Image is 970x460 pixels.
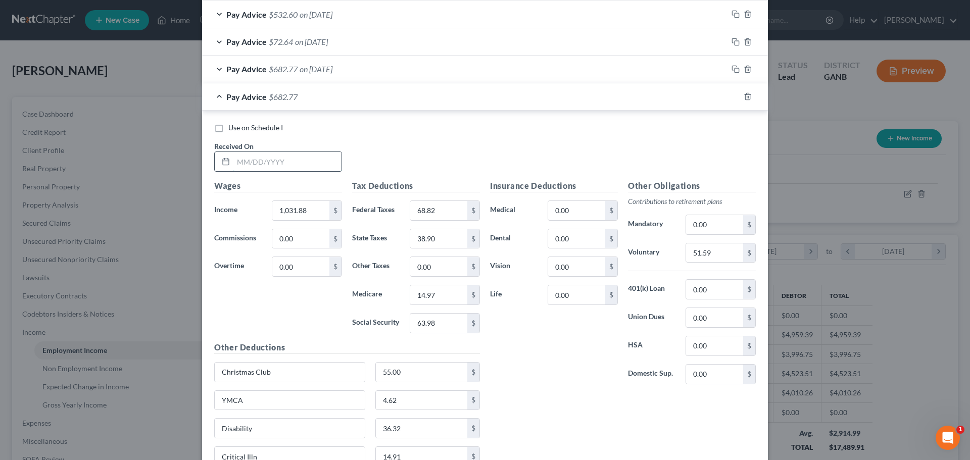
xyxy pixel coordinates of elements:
[209,257,267,277] label: Overtime
[347,257,405,277] label: Other Taxes
[686,243,743,263] input: 0.00
[228,123,283,132] span: Use on Schedule I
[352,180,480,192] h5: Tax Deductions
[605,257,617,276] div: $
[410,257,467,276] input: 0.00
[214,205,237,214] span: Income
[490,180,618,192] h5: Insurance Deductions
[628,180,756,192] h5: Other Obligations
[272,229,329,248] input: 0.00
[376,391,468,410] input: 0.00
[743,215,755,234] div: $
[623,336,681,356] label: HSA
[623,279,681,299] label: 401(k) Loan
[410,229,467,248] input: 0.00
[300,10,332,19] span: on [DATE]
[548,229,605,248] input: 0.00
[215,391,365,410] input: Specify...
[467,363,479,382] div: $
[623,308,681,328] label: Union Dues
[347,313,405,333] label: Social Security
[269,92,298,101] span: $682.77
[376,419,468,438] input: 0.00
[215,419,365,438] input: Specify...
[548,201,605,220] input: 0.00
[226,64,267,74] span: Pay Advice
[410,285,467,304] input: 0.00
[628,196,756,207] p: Contributions to retirement plans
[686,308,743,327] input: 0.00
[467,314,479,333] div: $
[226,92,267,101] span: Pay Advice
[686,215,743,234] input: 0.00
[743,243,755,263] div: $
[329,229,342,248] div: $
[548,285,605,304] input: 0.00
[467,257,479,276] div: $
[467,285,479,304] div: $
[686,280,743,299] input: 0.00
[485,229,543,249] label: Dental
[548,257,605,276] input: 0.00
[347,229,405,249] label: State Taxes
[605,285,617,304] div: $
[209,229,267,249] label: Commissions
[467,419,479,438] div: $
[743,336,755,355] div: $
[743,308,755,327] div: $
[467,229,479,248] div: $
[329,201,342,220] div: $
[214,142,254,150] span: Received On
[300,64,332,74] span: on [DATE]
[743,365,755,384] div: $
[936,426,960,450] iframe: Intercom live chat
[272,257,329,276] input: 0.00
[956,426,964,434] span: 1
[467,201,479,220] div: $
[215,363,365,382] input: Specify...
[623,364,681,384] label: Domestic Sup.
[269,64,298,74] span: $682.77
[485,285,543,305] label: Life
[686,336,743,355] input: 0.00
[329,257,342,276] div: $
[467,391,479,410] div: $
[410,314,467,333] input: 0.00
[226,10,267,19] span: Pay Advice
[623,215,681,235] label: Mandatory
[233,152,342,171] input: MM/DD/YYYY
[347,200,405,221] label: Federal Taxes
[269,37,293,46] span: $72.64
[686,365,743,384] input: 0.00
[347,285,405,305] label: Medicare
[272,201,329,220] input: 0.00
[623,243,681,263] label: Voluntary
[485,200,543,221] label: Medical
[605,229,617,248] div: $
[376,363,468,382] input: 0.00
[214,180,342,192] h5: Wages
[743,280,755,299] div: $
[485,257,543,277] label: Vision
[214,341,480,354] h5: Other Deductions
[295,37,328,46] span: on [DATE]
[226,37,267,46] span: Pay Advice
[269,10,298,19] span: $532.60
[410,201,467,220] input: 0.00
[605,201,617,220] div: $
